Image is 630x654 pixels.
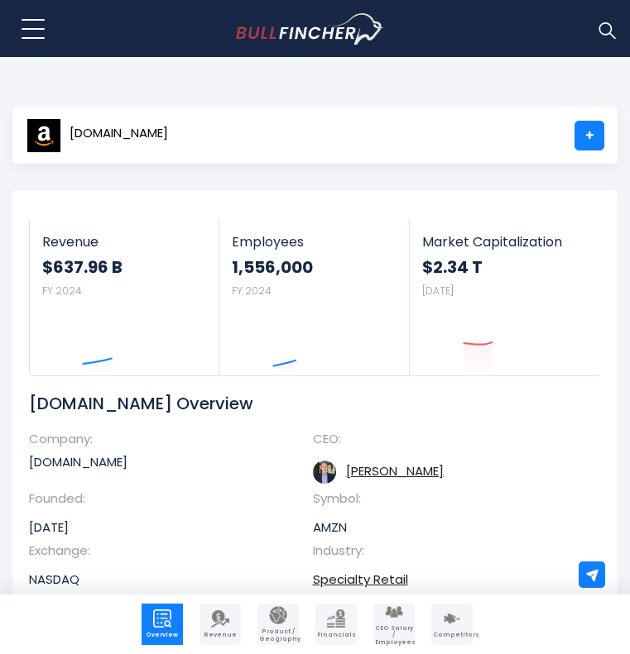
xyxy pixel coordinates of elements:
small: [DATE] [422,284,454,298]
a: Company Financials [315,604,357,645]
td: [DOMAIN_NAME] [29,454,293,477]
a: Specialty Retail [313,570,408,588]
span: Revenue [201,632,239,638]
small: FY 2024 [42,284,82,298]
a: Revenue $637.96 B FY 2024 [30,219,219,375]
a: [DOMAIN_NAME] [26,121,169,150]
span: Overview [143,632,181,638]
h1: [DOMAIN_NAME] Overview [29,393,576,414]
small: FY 2024 [232,284,272,298]
span: Financials [317,632,355,638]
a: Market Capitalization $2.34 T [DATE] [410,219,599,375]
th: Exchange: [29,542,120,566]
img: Bullfincher logo [236,13,384,45]
span: Employees [232,234,396,250]
td: AMZN [313,513,577,542]
strong: $637.96 B [42,256,206,278]
strong: 1,556,000 [232,256,396,278]
a: Company Overview [142,604,183,645]
span: CEO Salary / Employees [375,625,413,646]
td: NASDAQ [29,565,293,594]
span: Market Capitalization [422,234,587,250]
img: AMZN logo [26,118,61,153]
a: Company Product/Geography [257,604,299,645]
th: Company: [29,431,120,454]
a: Company Revenue [200,604,241,645]
th: CEO: [313,431,404,454]
th: Founded: [29,490,120,513]
a: Go to homepage [236,13,414,45]
span: Revenue [42,234,206,250]
a: Company Competitors [431,604,473,645]
span: Product / Geography [259,628,297,642]
img: andy-jassy.jpg [313,461,336,484]
a: ceo [346,462,444,480]
a: Company Employees [373,604,415,645]
span: [DOMAIN_NAME] [70,127,168,141]
span: Competitors [433,632,471,638]
a: + [575,121,604,150]
strong: $2.34 T [422,256,587,278]
td: [DATE] [29,513,293,542]
th: Symbol: [313,490,404,513]
th: Industry: [313,542,404,566]
a: Employees 1,556,000 FY 2024 [219,219,408,375]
